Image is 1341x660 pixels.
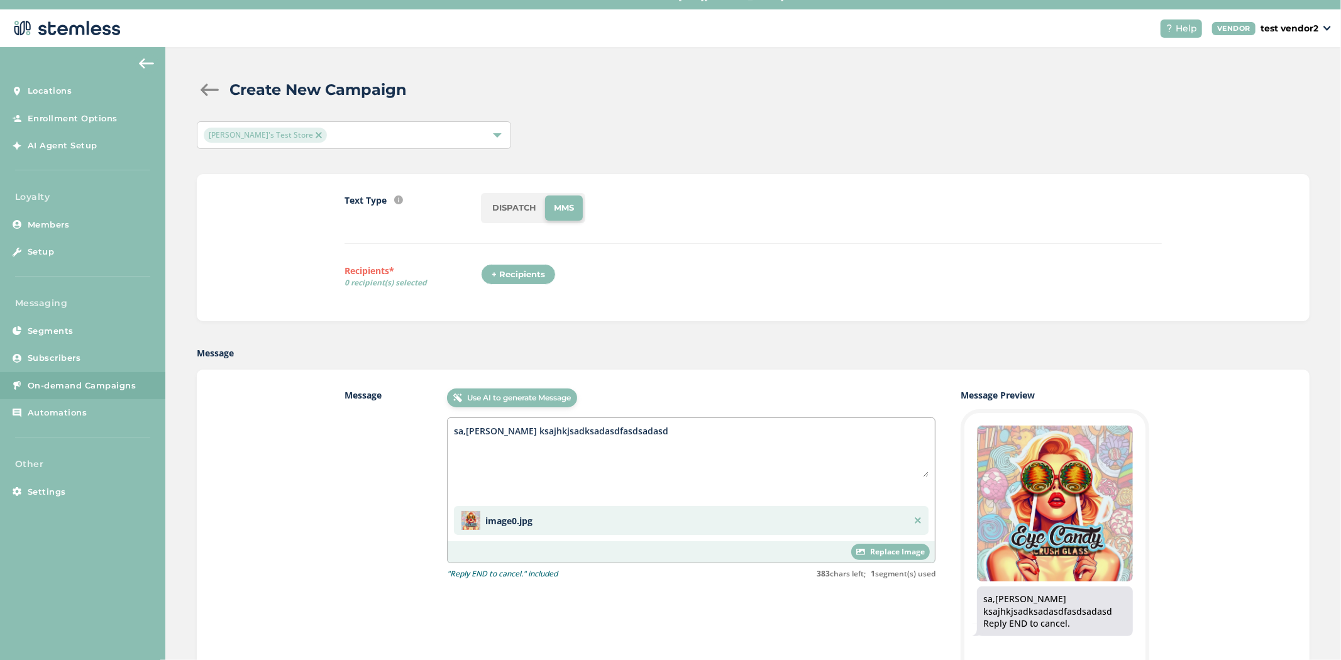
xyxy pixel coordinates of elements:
div: + Recipients [481,264,556,285]
li: DISPATCH [483,195,545,221]
div: VENDOR [1212,22,1255,35]
span: Help [1176,22,1197,35]
label: segment(s) used [871,568,935,580]
span: Subscribers [28,352,81,365]
span: Setup [28,246,55,258]
strong: 1 [871,568,875,579]
span: 0 recipient(s) selected [345,277,481,289]
img: logo-dark-0685b13c.svg [10,16,121,41]
li: MMS [545,195,583,221]
img: icon-image-white-304da26c.svg [856,549,865,556]
img: icon-info-236977d2.svg [394,195,403,204]
span: Automations [28,407,87,419]
span: Settings [28,486,66,498]
img: Z [977,426,1133,581]
img: Z [461,511,480,530]
p: image0.jpg [485,514,533,527]
img: icon-arrow-back-accent-c549486e.svg [139,58,154,69]
img: icon-close-accent-8a337256.svg [316,132,322,138]
img: icon-help-white-03924b79.svg [1166,25,1173,32]
span: Locations [28,85,72,97]
img: icon_down-arrow-small-66adaf34.svg [1323,26,1331,31]
div: sa,[PERSON_NAME] ksajhkjsadksadasdfasdsadasd Reply END to cancel. [983,593,1127,630]
span: Replace Image [870,546,925,558]
button: Use AI to generate Message [447,388,577,407]
iframe: Chat Widget [1278,600,1341,660]
label: Message Preview [961,388,1162,402]
strong: 383 [817,568,830,579]
p: "Reply END to cancel." included [447,568,558,580]
label: Message [197,346,234,360]
label: Message [345,388,422,580]
label: Text Type [345,194,387,207]
img: icon-close-grey-5d0e49a8.svg [915,517,921,524]
span: Use AI to generate Message [467,392,571,404]
label: chars left; [817,568,866,580]
label: Recipients* [345,264,481,293]
span: Enrollment Options [28,113,118,125]
p: test vendor2 [1261,22,1318,35]
h2: Create New Campaign [229,79,407,101]
span: On-demand Campaigns [28,380,136,392]
span: Segments [28,325,74,338]
span: Members [28,219,70,231]
span: [PERSON_NAME]'s Test Store [204,128,327,143]
span: AI Agent Setup [28,140,97,152]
